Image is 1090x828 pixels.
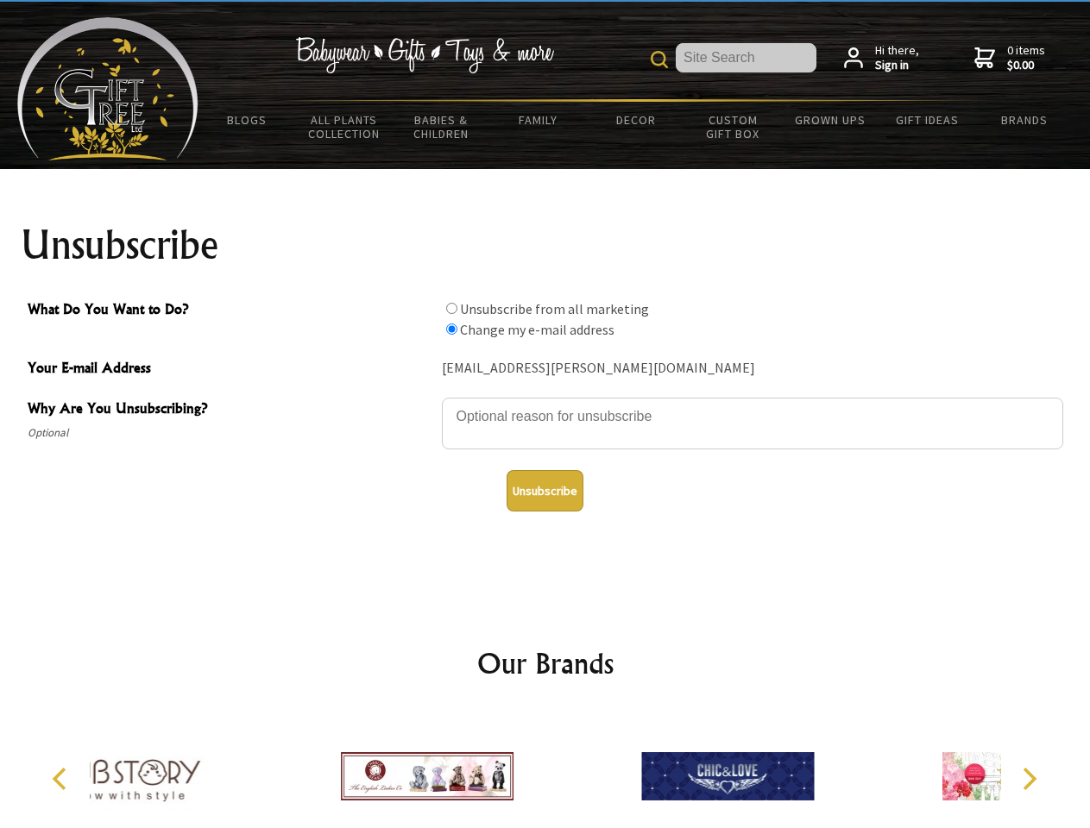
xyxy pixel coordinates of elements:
input: What Do You Want to Do? [446,323,457,335]
a: Grown Ups [781,102,879,138]
button: Unsubscribe [507,470,583,511]
a: Custom Gift Box [684,102,782,152]
a: All Plants Collection [296,102,394,152]
button: Next [1010,760,1048,798]
a: 0 items$0.00 [974,43,1045,73]
button: Previous [43,760,81,798]
input: Site Search [676,43,816,72]
h1: Unsubscribe [21,224,1070,266]
a: Hi there,Sign in [844,43,919,73]
a: Gift Ideas [879,102,976,138]
img: product search [651,51,668,68]
a: Brands [976,102,1074,138]
span: 0 items [1007,42,1045,73]
label: Change my e-mail address [460,321,614,338]
input: What Do You Want to Do? [446,303,457,314]
textarea: Why Are You Unsubscribing? [442,398,1063,449]
img: Babywear - Gifts - Toys & more [295,37,554,73]
span: Hi there, [875,43,919,73]
a: BLOGS [198,102,296,138]
a: Babies & Children [393,102,490,152]
strong: $0.00 [1007,58,1045,73]
strong: Sign in [875,58,919,73]
a: Decor [587,102,684,138]
label: Unsubscribe from all marketing [460,300,649,317]
span: Why Are You Unsubscribing? [28,398,433,423]
div: [EMAIL_ADDRESS][PERSON_NAME][DOMAIN_NAME] [442,355,1063,382]
span: What Do You Want to Do? [28,298,433,323]
img: Babyware - Gifts - Toys and more... [17,17,198,160]
a: Family [490,102,588,138]
span: Optional [28,423,433,443]
h2: Our Brands [35,643,1056,684]
span: Your E-mail Address [28,357,433,382]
